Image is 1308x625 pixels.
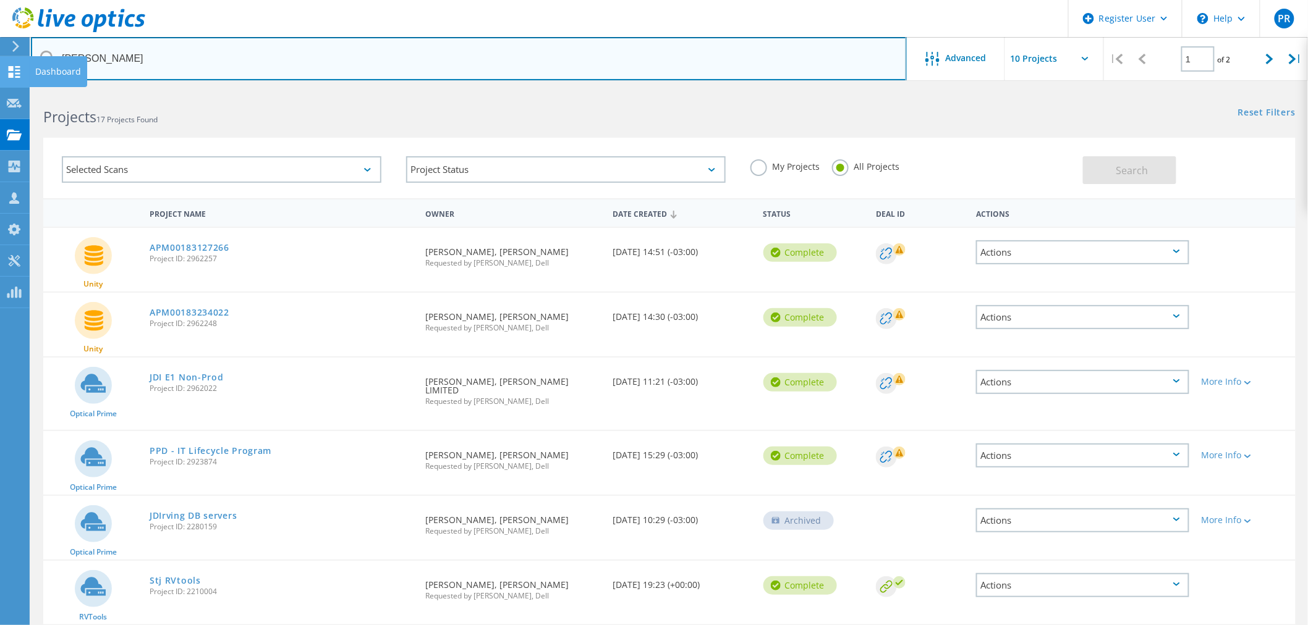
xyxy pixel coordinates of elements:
a: APM00183234022 [150,308,229,317]
a: JDIrving DB servers [150,511,237,520]
span: Optical Prime [70,548,117,556]
span: Project ID: 2962022 [150,385,413,392]
a: Stj RVtools [150,576,201,585]
div: Actions [970,201,1195,224]
a: PPD - IT Lifecycle Program [150,447,271,455]
span: Requested by [PERSON_NAME], Dell [425,259,601,267]
div: [DATE] 19:23 (+00:00) [607,561,757,602]
span: Optical Prime [70,410,117,417]
div: Project Name [143,201,419,224]
div: [DATE] 15:29 (-03:00) [607,431,757,472]
span: 17 Projects Found [96,114,158,125]
div: Date Created [607,201,757,225]
div: Actions [976,443,1189,468]
div: [PERSON_NAME], [PERSON_NAME] [419,228,607,279]
div: Status [757,201,870,224]
a: Reset Filters [1238,108,1296,119]
label: My Projects [750,159,820,171]
span: Project ID: 2962257 [150,255,413,262]
span: Requested by [PERSON_NAME], Dell [425,398,601,405]
div: Complete [763,576,837,595]
div: [PERSON_NAME], [PERSON_NAME] [419,293,607,344]
div: Actions [976,240,1189,264]
div: Deal Id [870,201,970,224]
div: Archived [763,511,834,530]
div: Complete [763,447,837,465]
input: Search projects by name, owner, ID, company, etc [31,37,907,80]
span: Unity [84,345,103,353]
div: [PERSON_NAME], [PERSON_NAME] LIMITED [419,358,607,417]
span: Project ID: 2210004 [150,588,413,595]
div: [PERSON_NAME], [PERSON_NAME] [419,561,607,612]
span: PR [1278,14,1290,23]
label: All Projects [832,159,899,171]
div: | [1104,37,1129,81]
div: [DATE] 14:30 (-03:00) [607,293,757,333]
div: Actions [976,508,1189,532]
div: [DATE] 14:51 (-03:00) [607,228,757,269]
div: Owner [419,201,607,224]
div: More Info [1202,451,1289,459]
a: APM00183127266 [150,243,229,252]
div: Complete [763,373,837,392]
div: [DATE] 10:29 (-03:00) [607,496,757,537]
span: Unity [84,280,103,288]
span: Requested by [PERSON_NAME], Dell [425,324,601,332]
div: More Info [1202,516,1289,524]
div: Actions [976,573,1189,597]
b: Projects [43,107,96,127]
div: Complete [763,308,837,327]
button: Search [1083,156,1176,184]
div: Selected Scans [62,156,381,183]
span: Advanced [946,54,987,62]
span: Requested by [PERSON_NAME], Dell [425,592,601,600]
div: Complete [763,243,837,262]
span: Project ID: 2962248 [150,320,413,327]
div: Dashboard [35,67,81,76]
div: More Info [1202,377,1289,386]
svg: \n [1197,13,1208,24]
span: Search [1116,164,1148,177]
div: Actions [976,370,1189,394]
span: RVTools [80,613,108,621]
span: Requested by [PERSON_NAME], Dell [425,527,601,535]
div: Project Status [406,156,726,183]
div: [DATE] 11:21 (-03:00) [607,358,757,398]
a: JDI E1 Non-Prod [150,373,224,382]
span: Optical Prime [70,484,117,491]
div: | [1283,37,1308,81]
span: Requested by [PERSON_NAME], Dell [425,463,601,470]
div: [PERSON_NAME], [PERSON_NAME] [419,431,607,482]
div: Actions [976,305,1189,329]
a: Live Optics Dashboard [12,26,145,35]
span: Project ID: 2280159 [150,523,413,531]
span: of 2 [1218,54,1231,65]
span: Project ID: 2923874 [150,458,413,466]
div: [PERSON_NAME], [PERSON_NAME] [419,496,607,547]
